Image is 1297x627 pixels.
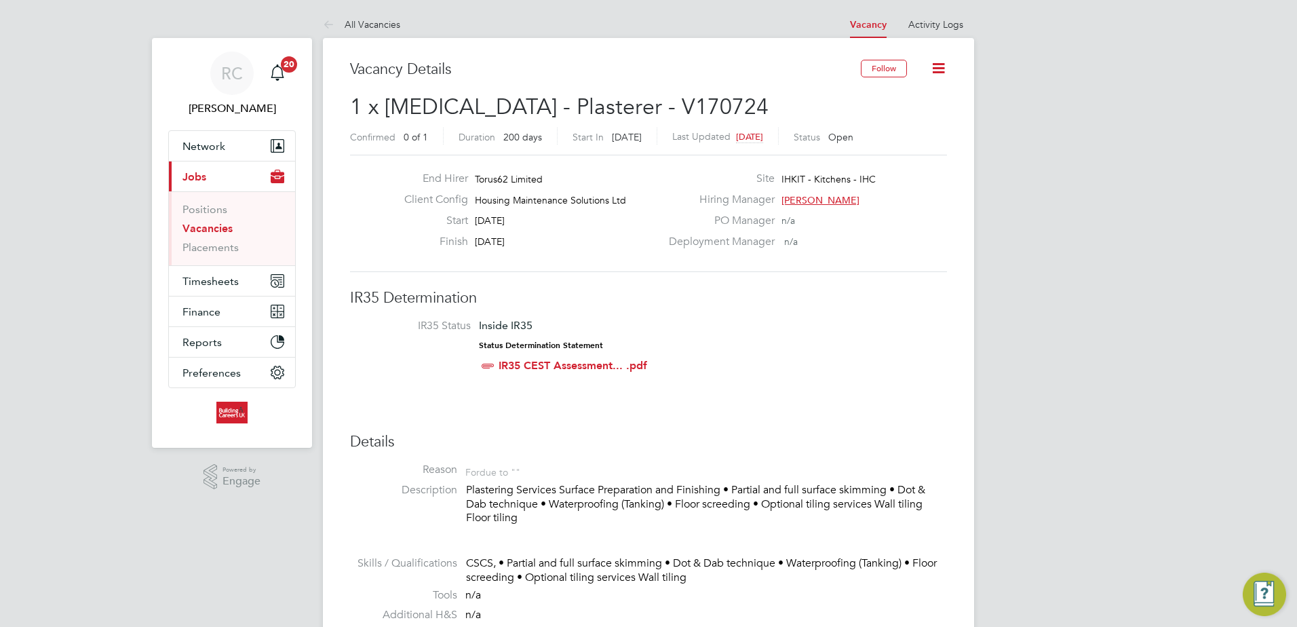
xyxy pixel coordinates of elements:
[264,52,291,95] a: 20
[475,214,505,227] span: [DATE]
[393,214,468,228] label: Start
[182,336,222,349] span: Reports
[459,131,495,143] label: Duration
[861,60,907,77] button: Follow
[182,366,241,379] span: Preferences
[794,131,820,143] label: Status
[168,100,296,117] span: Rhys Cook
[168,402,296,423] a: Go to home page
[404,131,428,143] span: 0 of 1
[182,203,227,216] a: Positions
[168,52,296,117] a: RC[PERSON_NAME]
[661,193,775,207] label: Hiring Manager
[465,588,481,602] span: n/a
[475,235,505,248] span: [DATE]
[503,131,542,143] span: 200 days
[736,131,763,142] span: [DATE]
[204,464,261,490] a: Powered byEngage
[182,275,239,288] span: Timesheets
[350,60,861,79] h3: Vacancy Details
[221,64,243,82] span: RC
[350,556,457,571] label: Skills / Qualifications
[475,173,543,185] span: Torus62 Limited
[479,341,603,350] strong: Status Determination Statement
[781,173,876,185] span: IHKIT - Kitchens - IHC
[393,235,468,249] label: Finish
[475,194,626,206] span: Housing Maintenance Solutions Ltd
[169,327,295,357] button: Reports
[216,402,247,423] img: buildingcareersuk-logo-retina.png
[152,38,312,448] nav: Main navigation
[350,463,457,477] label: Reason
[182,241,239,254] a: Placements
[465,463,520,478] div: For due to ""
[465,608,481,622] span: n/a
[499,359,647,372] a: IR35 CEST Assessment... .pdf
[393,172,468,186] label: End Hirer
[350,94,769,120] span: 1 x [MEDICAL_DATA] - Plasterer - V170724
[323,18,400,31] a: All Vacancies
[222,476,260,487] span: Engage
[784,235,798,248] span: n/a
[169,161,295,191] button: Jobs
[393,193,468,207] label: Client Config
[169,191,295,265] div: Jobs
[350,588,457,603] label: Tools
[828,131,853,143] span: Open
[573,131,604,143] label: Start In
[364,319,471,333] label: IR35 Status
[169,358,295,387] button: Preferences
[661,235,775,249] label: Deployment Manager
[350,608,457,622] label: Additional H&S
[350,288,947,308] h3: IR35 Determination
[182,305,220,318] span: Finance
[612,131,642,143] span: [DATE]
[182,222,233,235] a: Vacancies
[466,556,947,585] div: CSCS, • Partial and full surface skimming • Dot & Dab technique • Waterproofing (Tanking) • Floor...
[350,432,947,452] h3: Details
[281,56,297,73] span: 20
[466,483,947,525] p: Plastering Services Surface Preparation and Finishing • Partial and full surface skimming • Dot &...
[222,464,260,476] span: Powered by
[169,297,295,326] button: Finance
[350,483,457,497] label: Description
[182,170,206,183] span: Jobs
[1243,573,1286,616] button: Engage Resource Center
[850,19,887,31] a: Vacancy
[781,214,795,227] span: n/a
[169,131,295,161] button: Network
[908,18,963,31] a: Activity Logs
[661,214,775,228] label: PO Manager
[350,131,395,143] label: Confirmed
[182,140,225,153] span: Network
[781,194,859,206] span: [PERSON_NAME]
[479,319,533,332] span: Inside IR35
[169,266,295,296] button: Timesheets
[672,130,731,142] label: Last Updated
[661,172,775,186] label: Site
